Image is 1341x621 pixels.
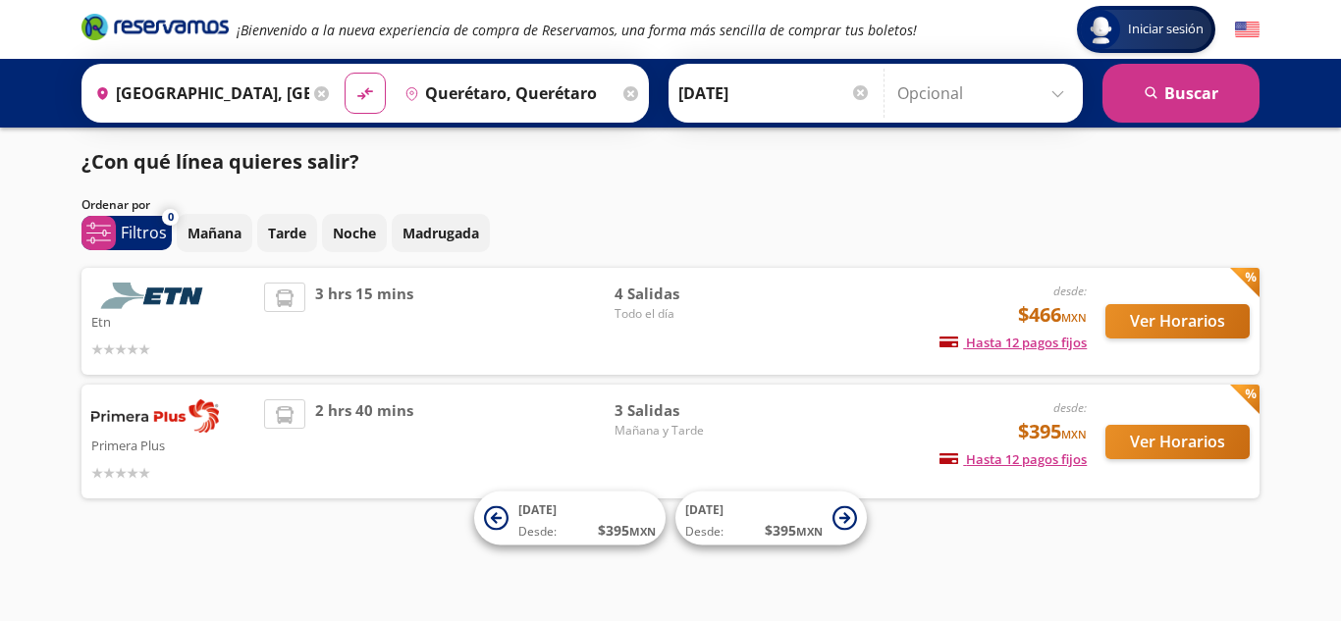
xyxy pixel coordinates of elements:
i: Brand Logo [81,12,229,41]
a: Brand Logo [81,12,229,47]
span: Hasta 12 pagos fijos [939,334,1087,351]
input: Opcional [897,69,1073,118]
input: Elegir Fecha [678,69,871,118]
span: [DATE] [685,501,724,518]
span: Desde: [518,523,557,541]
p: Madrugada [402,223,479,243]
span: Iniciar sesión [1120,20,1211,39]
p: Primera Plus [91,433,254,456]
p: Filtros [121,221,167,244]
span: Desde: [685,523,724,541]
input: Buscar Origen [87,69,309,118]
button: 0Filtros [81,216,172,250]
input: Buscar Destino [397,69,618,118]
span: Mañana y Tarde [615,422,752,440]
span: [DATE] [518,501,557,518]
img: Primera Plus [91,399,219,433]
small: MXN [796,524,823,539]
span: Hasta 12 pagos fijos [939,450,1087,468]
span: 3 hrs 15 mins [315,283,413,360]
button: Buscar [1102,64,1260,123]
em: ¡Bienvenido a la nueva experiencia de compra de Reservamos, una forma más sencilla de comprar tus... [237,21,917,39]
button: Ver Horarios [1105,425,1250,459]
p: ¿Con qué línea quieres salir? [81,147,359,177]
button: Noche [322,214,387,252]
span: Todo el día [615,305,752,323]
span: 2 hrs 40 mins [315,399,413,484]
p: Etn [91,309,254,333]
img: Etn [91,283,219,309]
button: Madrugada [392,214,490,252]
span: $466 [1018,300,1087,330]
span: $ 395 [598,520,656,541]
span: $ 395 [765,520,823,541]
span: 0 [168,209,174,226]
span: $395 [1018,417,1087,446]
span: 4 Salidas [615,283,752,305]
p: Mañana [188,223,241,243]
button: Mañana [177,214,252,252]
em: desde: [1053,283,1087,299]
button: English [1235,18,1260,42]
small: MXN [1061,427,1087,441]
p: Noche [333,223,376,243]
span: 3 Salidas [615,399,752,422]
button: Tarde [257,214,317,252]
p: Tarde [268,223,306,243]
small: MXN [629,524,656,539]
em: desde: [1053,399,1087,416]
button: [DATE]Desde:$395MXN [474,492,666,545]
small: MXN [1061,310,1087,325]
button: Ver Horarios [1105,304,1250,338]
button: [DATE]Desde:$395MXN [675,492,867,545]
p: Ordenar por [81,196,150,214]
